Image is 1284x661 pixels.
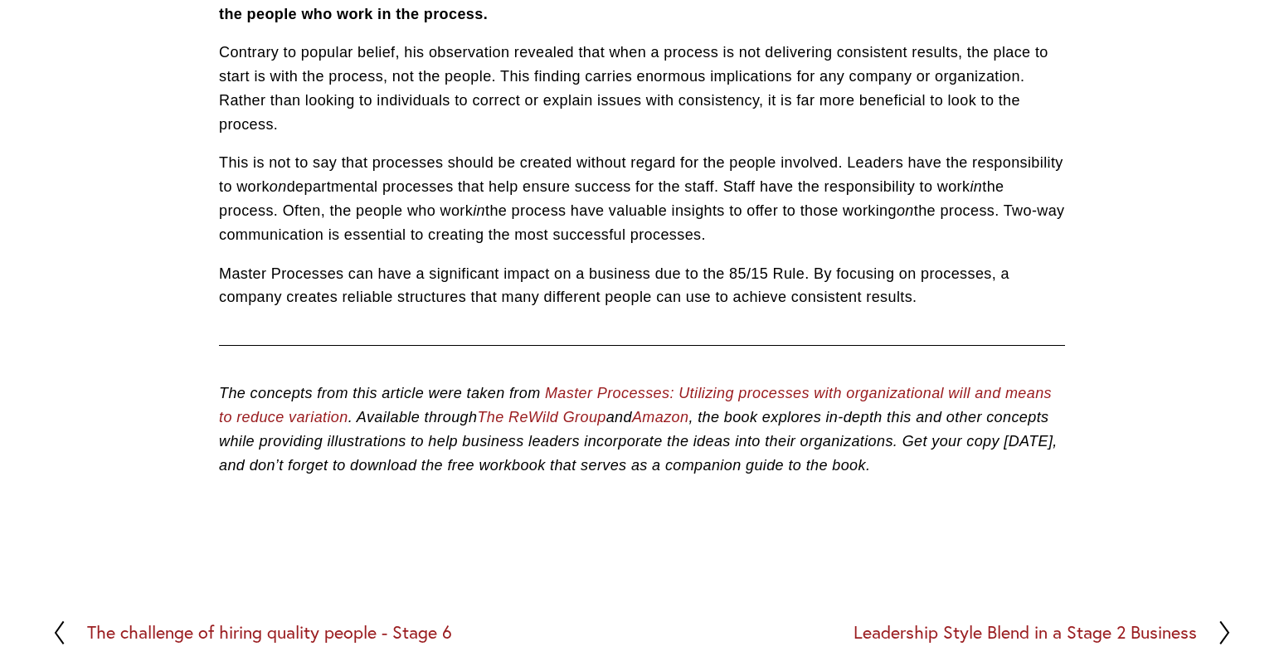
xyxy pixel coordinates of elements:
[854,624,1197,642] h2: Leadership Style Blend in a Stage 2 Business
[219,41,1065,136] p: Contrary to popular belief, his observation revealed that when a process is not delivering consis...
[87,624,452,642] h2: The challenge of hiring quality people - Stage 6
[51,620,452,646] a: The challenge of hiring quality people - Stage 6
[219,385,541,401] em: The concepts from this article were taken from
[477,409,606,425] a: The ReWild Group
[606,409,632,425] em: and
[473,202,485,219] em: in
[632,409,688,425] a: Amazon
[970,178,982,195] em: in
[219,262,1065,310] p: Master Processes can have a significant impact on a business due to the 85/15 Rule. By focusing o...
[854,620,1233,646] a: Leadership Style Blend in a Stage 2 Business
[219,385,1052,425] a: Master Processes: Utilizing processes with organizational will and means to reduce variation
[219,151,1065,246] p: This is not to say that processes should be created without regard for the people involved. Leade...
[897,202,914,219] em: on
[219,409,1062,474] em: , the book explores in-depth this and other concepts while providing illustrations to help busine...
[270,178,287,195] em: on
[348,409,478,425] em: . Available through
